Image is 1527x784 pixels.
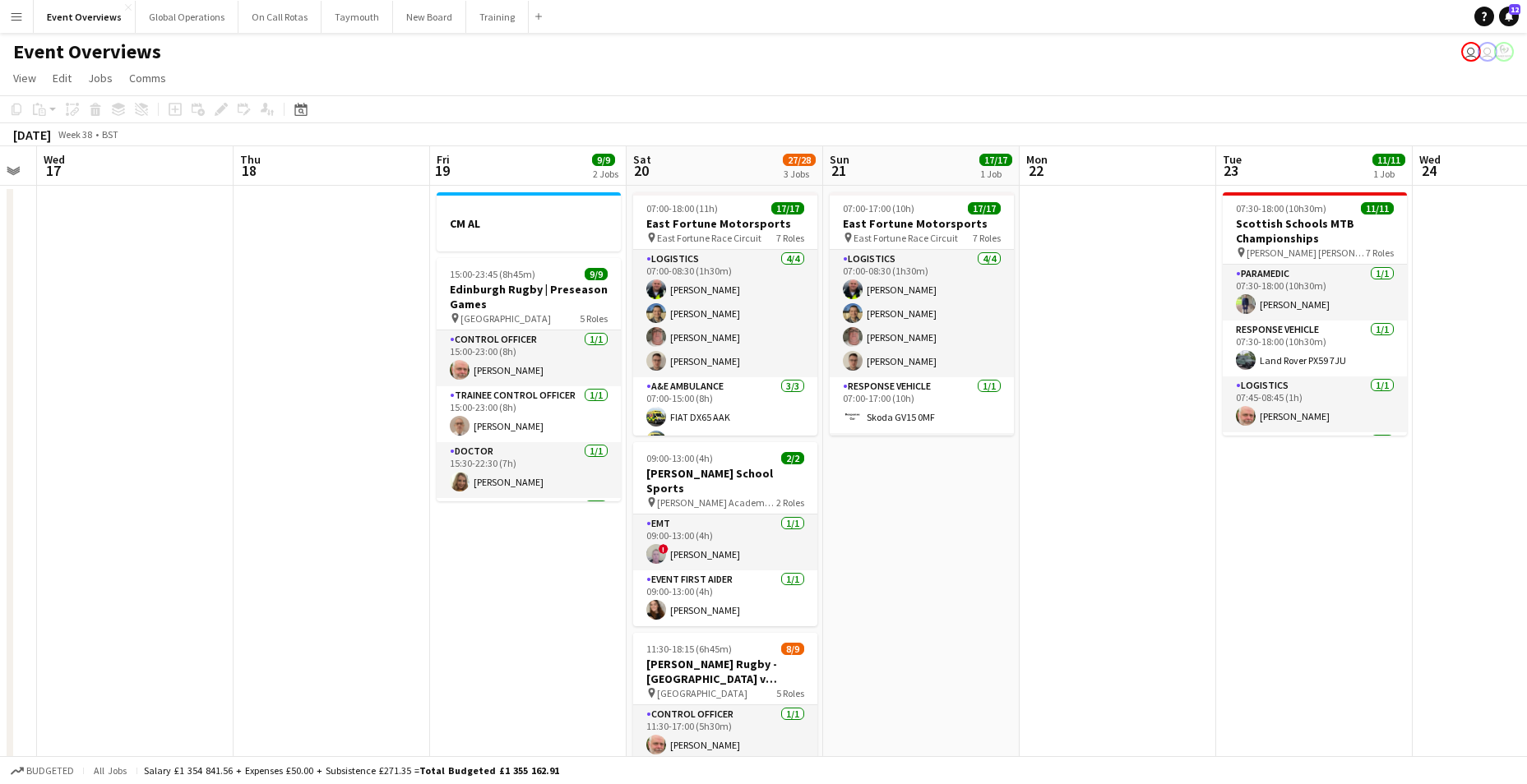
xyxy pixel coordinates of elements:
[633,705,817,761] app-card-role: Control Officer1/111:30-17:00 (5h30m)[PERSON_NAME]
[968,202,1001,214] span: 17/17
[88,71,113,85] span: Jobs
[238,1,322,33] button: On Call Rotas
[659,544,669,554] span: !
[437,216,621,231] h3: CM AL
[657,496,776,509] span: [PERSON_NAME] Academy Playing Fields
[657,232,761,244] span: East Fortune Race Circuit
[1026,152,1048,167] span: Mon
[123,67,173,89] a: Comms
[1419,152,1441,167] span: Wed
[783,154,816,166] span: 27/28
[781,643,804,655] span: 8/9
[646,202,718,214] span: 07:00-18:00 (11h)
[322,1,393,33] button: Taymouth
[393,1,466,33] button: New Board
[585,268,608,280] span: 9/9
[633,442,817,626] app-job-card: 09:00-13:00 (4h)2/2[PERSON_NAME] School Sports [PERSON_NAME] Academy Playing Fields2 RolesEMT1/10...
[633,377,817,481] app-card-role: A&E Ambulance3/307:00-15:00 (8h)FIAT DX65 AAKRenault LV15 GHA
[81,67,119,89] a: Jobs
[53,71,72,85] span: Edit
[633,570,817,626] app-card-role: Event First Aider1/109:00-13:00 (4h)[PERSON_NAME]
[238,161,261,180] span: 18
[631,161,651,180] span: 20
[592,154,615,166] span: 9/9
[1223,376,1407,432] app-card-role: Logistics1/107:45-08:45 (1h)[PERSON_NAME]
[1223,321,1407,376] app-card-role: Response Vehicle1/107:30-18:00 (10h30m)Land Rover PX59 7JU
[90,764,130,777] span: All jobs
[633,514,817,570] app-card-role: EMT1/109:00-13:00 (4h)![PERSON_NAME]
[54,128,95,141] span: Week 38
[830,216,1014,231] h3: East Fortune Motorsports
[434,161,450,180] span: 19
[784,168,815,180] div: 3 Jobs
[1366,247,1394,259] span: 7 Roles
[129,71,166,85] span: Comms
[1361,202,1394,214] span: 11/11
[136,1,238,33] button: Global Operations
[1494,42,1514,62] app-user-avatar: Operations Manager
[1417,161,1441,180] span: 24
[1223,152,1242,167] span: Tue
[1509,4,1520,15] span: 12
[973,232,1001,244] span: 7 Roles
[1024,161,1048,180] span: 22
[854,232,958,244] span: East Fortune Race Circuit
[633,152,651,167] span: Sat
[26,765,74,777] span: Budgeted
[646,452,713,464] span: 09:00-13:00 (4h)
[41,161,65,180] span: 17
[240,152,261,167] span: Thu
[1461,42,1481,62] app-user-avatar: Jackie Tolland
[776,232,804,244] span: 7 Roles
[1499,7,1519,26] a: 12
[466,1,529,33] button: Training
[830,152,849,167] span: Sun
[46,67,78,89] a: Edit
[437,192,621,251] app-job-card: CM AL
[771,202,804,214] span: 17/17
[980,168,1011,180] div: 1 Job
[13,39,161,64] h1: Event Overviews
[646,643,732,655] span: 11:30-18:15 (6h45m)
[633,466,817,496] h3: [PERSON_NAME] School Sports
[437,330,621,386] app-card-role: Control Officer1/115:00-23:00 (8h)[PERSON_NAME]
[580,312,608,325] span: 5 Roles
[8,762,76,780] button: Budgeted
[1236,202,1326,214] span: 07:30-18:00 (10h30m)
[830,377,1014,433] app-card-role: Response Vehicle1/107:00-17:00 (10h)Skoda GV15 0MF
[34,1,136,33] button: Event Overviews
[781,452,804,464] span: 2/2
[450,268,535,280] span: 15:00-23:45 (8h45m)
[437,442,621,498] app-card-role: Doctor1/115:30-22:30 (7h)[PERSON_NAME]
[13,127,51,143] div: [DATE]
[1223,265,1407,321] app-card-role: Paramedic1/107:30-18:00 (10h30m)[PERSON_NAME]
[7,67,43,89] a: View
[633,216,817,231] h3: East Fortune Motorsports
[1223,192,1407,436] app-job-card: 07:30-18:00 (10h30m)11/11Scottish Schools MTB Championships [PERSON_NAME] [PERSON_NAME]7 RolesPar...
[633,192,817,436] app-job-card: 07:00-18:00 (11h)17/17East Fortune Motorsports East Fortune Race Circuit7 RolesLogistics4/407:00-...
[1373,168,1404,180] div: 1 Job
[633,250,817,377] app-card-role: Logistics4/407:00-08:30 (1h30m)[PERSON_NAME][PERSON_NAME][PERSON_NAME][PERSON_NAME]
[1220,161,1242,180] span: 23
[437,258,621,501] app-job-card: 15:00-23:45 (8h45m)9/9Edinburgh Rugby | Preseason Games [GEOGRAPHIC_DATA]5 RolesControl Officer1/...
[1223,216,1407,246] h3: Scottish Schools MTB Championships
[437,386,621,442] app-card-role: Trainee Control Officer1/115:00-23:00 (8h)[PERSON_NAME]
[830,192,1014,436] app-job-card: 07:00-17:00 (10h)17/17East Fortune Motorsports East Fortune Race Circuit7 RolesLogistics4/407:00-...
[13,71,36,85] span: View
[593,168,618,180] div: 2 Jobs
[843,202,914,214] span: 07:00-17:00 (10h)
[437,282,621,311] h3: Edinburgh Rugby | Preseason Games
[776,687,804,699] span: 5 Roles
[1372,154,1405,166] span: 11/11
[419,764,559,777] span: Total Budgeted £1 355 162.91
[633,657,817,686] h3: [PERSON_NAME] Rugby - [GEOGRAPHIC_DATA] v [GEOGRAPHIC_DATA][PERSON_NAME] - Varsity Match
[979,154,1012,166] span: 17/17
[657,687,747,699] span: [GEOGRAPHIC_DATA]
[1223,432,1407,560] app-card-role: Advanced First Aider4/4
[102,128,118,141] div: BST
